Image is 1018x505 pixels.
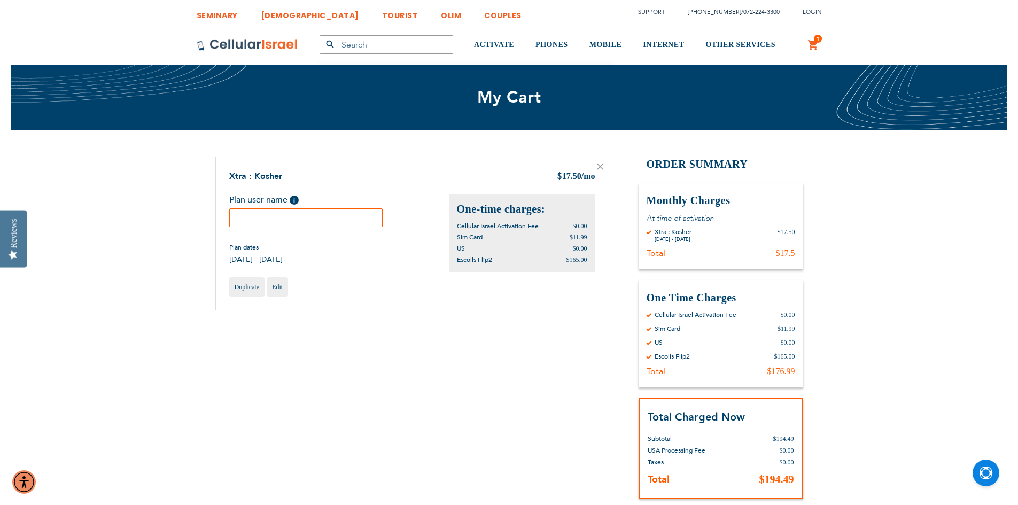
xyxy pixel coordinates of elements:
span: $ [557,171,562,183]
span: $194.49 [773,435,794,442]
span: Sim Card [457,233,483,242]
span: 1 [816,35,820,43]
span: Duplicate [235,283,260,291]
li: / [677,4,780,20]
div: Accessibility Menu [12,470,36,494]
h3: One Time Charges [647,291,795,305]
a: [DEMOGRAPHIC_DATA] [261,3,359,22]
span: MOBILE [589,41,622,49]
div: Sim Card [655,324,680,333]
span: Plan dates [229,243,283,252]
a: ACTIVATE [474,25,514,65]
a: Duplicate [229,277,265,297]
div: Reviews [9,219,19,248]
span: Cellular Israel Activation Fee [457,222,539,230]
div: $0.00 [781,310,795,319]
p: At time of activation [647,213,795,223]
strong: Total Charged Now [648,410,745,424]
span: Plan user name [229,194,287,206]
span: PHONES [535,41,568,49]
a: OLIM [441,3,461,22]
span: Escolls Flip2 [457,255,492,264]
div: $176.99 [767,366,795,377]
span: $0.00 [573,222,587,230]
img: Cellular Israel Logo [197,38,298,51]
span: My Cart [477,86,541,108]
a: Xtra : Kosher [229,170,282,182]
div: $17.5 [776,248,795,259]
div: $11.99 [778,324,795,333]
h2: One-time charges: [457,202,587,216]
input: Search [320,35,453,54]
div: $165.00 [774,352,795,361]
span: [DATE] - [DATE] [229,254,283,265]
span: Help [290,196,299,205]
a: TOURIST [382,3,418,22]
span: USA Processing Fee [648,446,705,455]
span: $0.00 [780,447,794,454]
a: MOBILE [589,25,622,65]
span: INTERNET [643,41,684,49]
div: $17.50 [778,228,795,243]
a: 1 [807,39,819,52]
span: $0.00 [780,459,794,466]
div: US [655,338,663,347]
span: $0.00 [573,245,587,252]
a: Support [638,8,665,16]
span: ACTIVATE [474,41,514,49]
span: Edit [272,283,283,291]
a: PHONES [535,25,568,65]
h3: Monthly Charges [647,193,795,208]
div: Escolls Flip2 [655,352,690,361]
th: Taxes [648,456,739,468]
span: $194.49 [759,473,794,485]
a: INTERNET [643,25,684,65]
a: Edit [267,277,288,297]
a: SEMINARY [197,3,238,22]
div: Total [647,248,665,259]
th: Subtotal [648,425,739,445]
a: [PHONE_NUMBER] [688,8,741,16]
a: COUPLES [484,3,522,22]
div: Cellular Israel Activation Fee [655,310,736,319]
span: $11.99 [570,234,587,241]
div: Total [647,366,665,377]
span: $165.00 [566,256,587,263]
div: 17.50 [557,170,595,183]
a: 072-224-3300 [743,8,780,16]
div: $0.00 [781,338,795,347]
span: Login [803,8,822,16]
span: /mo [581,172,595,181]
a: OTHER SERVICES [705,25,775,65]
h2: Order Summary [639,157,803,172]
span: OTHER SERVICES [705,41,775,49]
strong: Total [648,473,670,486]
div: [DATE] - [DATE] [655,236,691,243]
div: Xtra : Kosher [655,228,691,236]
span: US [457,244,465,253]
